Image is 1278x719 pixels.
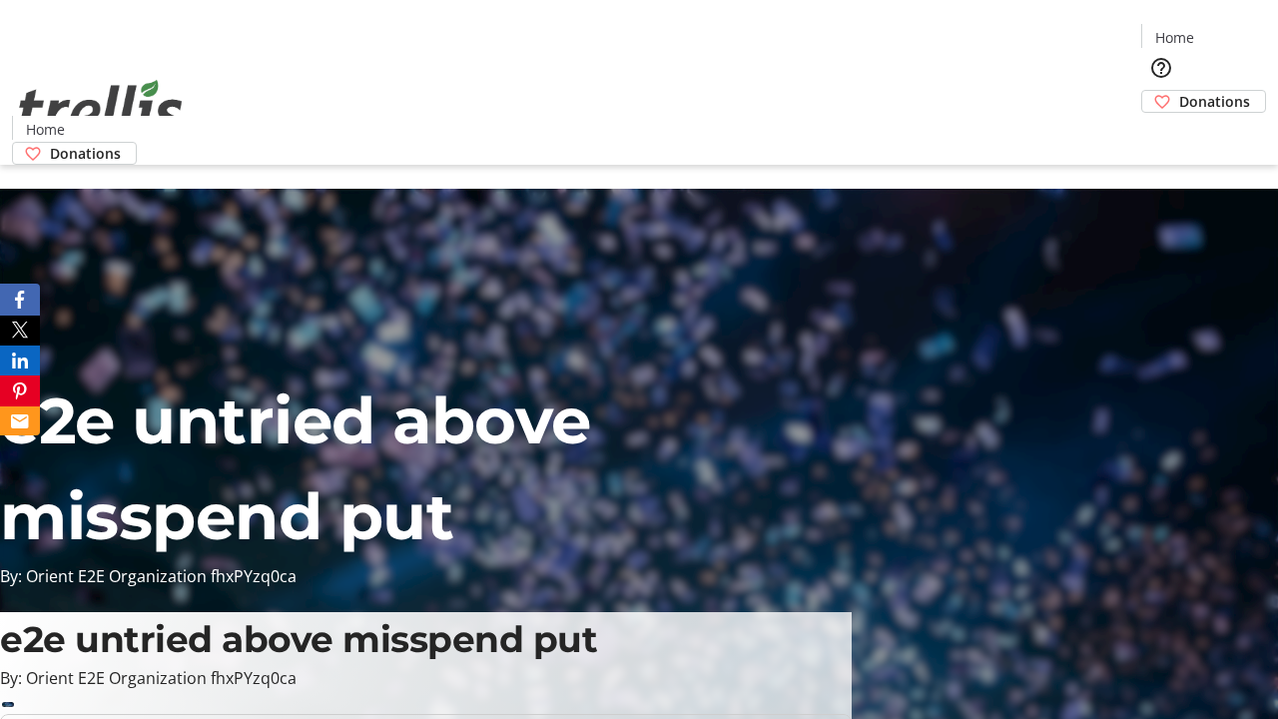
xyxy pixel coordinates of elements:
[1179,91,1250,112] span: Donations
[1141,90,1266,113] a: Donations
[1141,48,1181,88] button: Help
[13,119,77,140] a: Home
[26,119,65,140] span: Home
[1155,27,1194,48] span: Home
[1142,27,1206,48] a: Home
[12,58,190,158] img: Orient E2E Organization fhxPYzq0ca's Logo
[12,142,137,165] a: Donations
[1141,113,1181,153] button: Cart
[50,143,121,164] span: Donations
